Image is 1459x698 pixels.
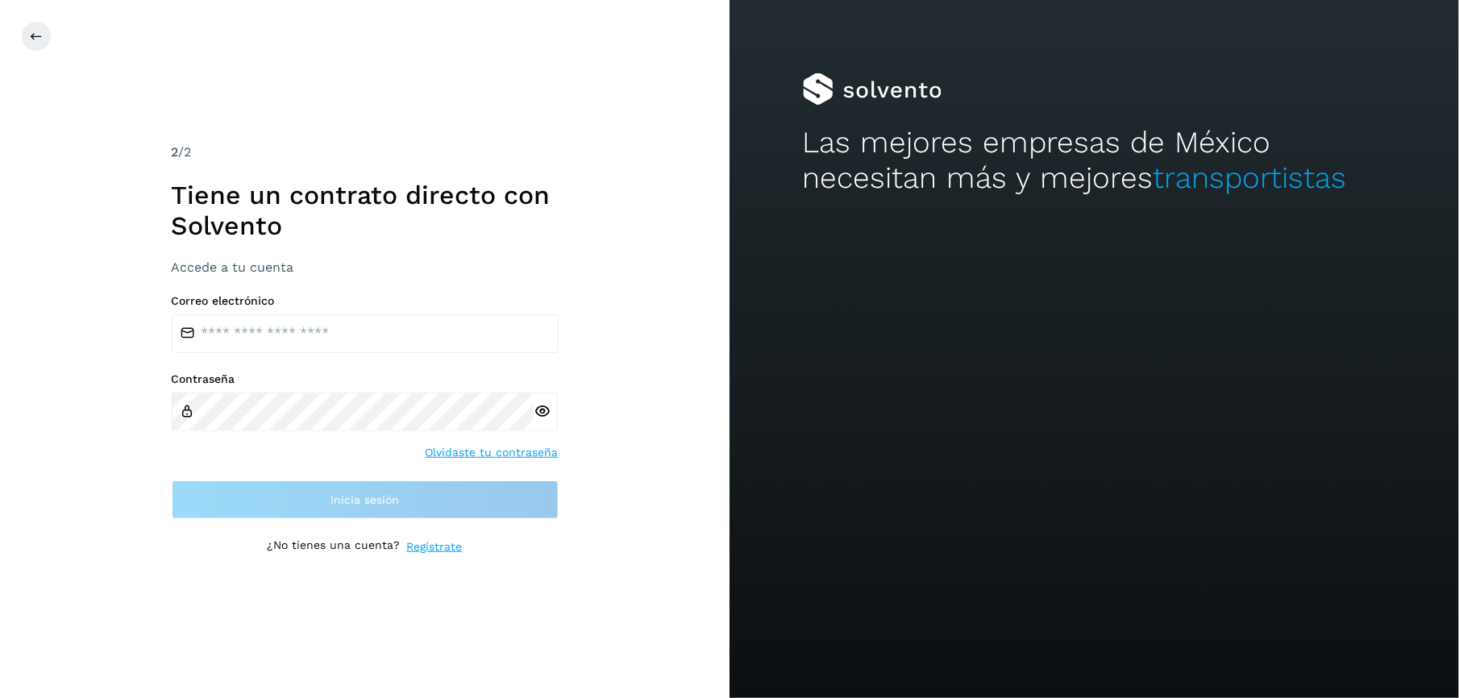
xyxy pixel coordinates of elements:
[407,538,463,555] a: Regístrate
[172,372,559,386] label: Contraseña
[172,480,559,519] button: Inicia sesión
[172,180,559,242] h1: Tiene un contrato directo con Solvento
[172,144,179,160] span: 2
[172,260,559,275] h3: Accede a tu cuenta
[172,143,559,162] div: /2
[330,494,399,505] span: Inicia sesión
[1153,160,1347,195] span: transportistas
[803,125,1386,197] h2: Las mejores empresas de México necesitan más y mejores
[268,538,401,555] p: ¿No tienes una cuenta?
[426,444,559,461] a: Olvidaste tu contraseña
[172,294,559,308] label: Correo electrónico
